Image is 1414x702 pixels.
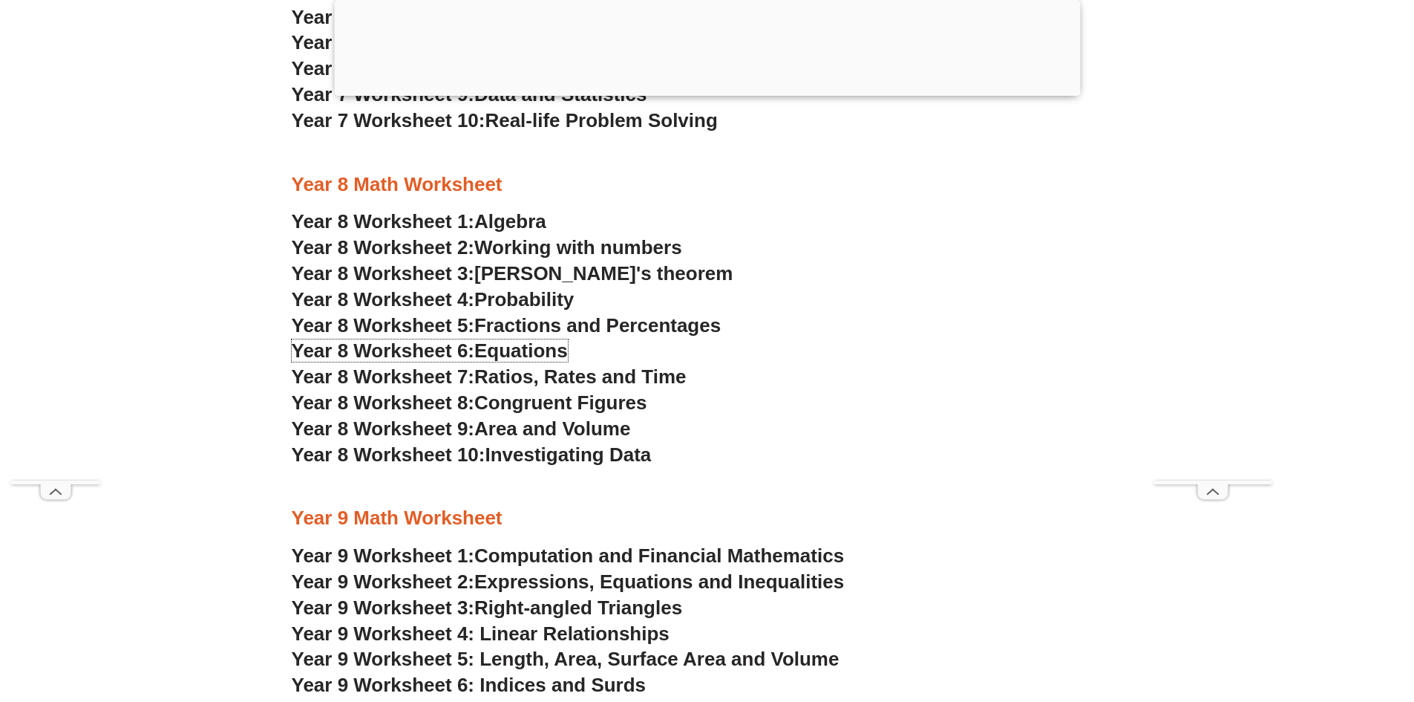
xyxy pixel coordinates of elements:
[474,571,844,593] span: Expressions, Equations and Inequalities
[292,109,485,131] span: Year 7 Worksheet 10:
[485,109,717,131] span: Real-life Problem Solving
[474,417,630,440] span: Area and Volume
[292,314,721,337] a: Year 8 Worksheet 5:Fractions and Percentages
[292,83,647,105] a: Year 7 Worksheet 9:Data and Statistics
[474,262,733,285] span: [PERSON_NAME]'s theorem
[292,109,718,131] a: Year 7 Worksheet 10:Real-life Problem Solving
[474,288,574,311] span: Probability
[292,83,475,105] span: Year 7 Worksheet 9:
[292,339,475,362] span: Year 8 Worksheet 6:
[292,417,475,440] span: Year 8 Worksheet 9:
[292,57,609,79] a: Year 7 Worksheet 8:Measurements
[1167,534,1414,702] iframe: Chat Widget
[11,35,100,481] iframe: Advertisement
[292,31,475,53] span: Year 7 Worksheet 7:
[292,571,845,593] a: Year 9 Worksheet 2:Expressions, Equations and Inequalities
[292,648,839,670] a: Year 9 Worksheet 5: Length, Area, Surface Area and Volume
[474,339,568,362] span: Equations
[292,172,1123,198] h3: Year 8 Math Worksheet
[485,443,651,466] span: Investigating Data
[292,443,485,466] span: Year 8 Worksheet 10:
[292,236,682,259] a: Year 8 Worksheet 2:Working with numbers
[292,365,475,388] span: Year 8 Worksheet 7:
[292,314,475,337] span: Year 8 Worksheet 5:
[292,57,475,79] span: Year 7 Worksheet 8:
[292,391,475,414] span: Year 8 Worksheet 8:
[292,597,683,619] a: Year 9 Worksheet 3:Right-angled Triangles
[292,31,565,53] a: Year 7 Worksheet 7:Geometry
[1153,35,1272,481] iframe: Advertisement
[474,210,546,233] span: Algebra
[292,339,568,362] a: Year 8 Worksheet 6:Equations
[292,545,475,567] span: Year 9 Worksheet 1:
[292,623,670,645] a: Year 9 Worksheet 4: Linear Relationships
[474,391,647,414] span: Congruent Figures
[292,545,845,567] a: Year 9 Worksheet 1:Computation and Financial Mathematics
[292,236,475,259] span: Year 8 Worksheet 2:
[292,571,475,593] span: Year 9 Worksheet 2:
[292,6,575,28] a: Year 7 Worksheet 6:Probability
[292,210,475,233] span: Year 8 Worksheet 1:
[292,597,475,619] span: Year 9 Worksheet 3:
[292,506,1123,531] h3: Year 9 Math Worksheet
[474,314,721,337] span: Fractions and Percentages
[292,417,631,440] a: Year 8 Worksheet 9:Area and Volume
[292,365,687,388] a: Year 8 Worksheet 7:Ratios, Rates and Time
[292,288,475,311] span: Year 8 Worksheet 4:
[292,674,647,696] a: Year 9 Worksheet 6: Indices and Surds
[474,545,844,567] span: Computation and Financial Mathematics
[292,262,733,285] a: Year 8 Worksheet 3:[PERSON_NAME]'s theorem
[474,236,682,259] span: Working with numbers
[474,365,686,388] span: Ratios, Rates and Time
[292,288,575,311] a: Year 8 Worksheet 4:Probability
[292,443,652,466] a: Year 8 Worksheet 10:Investigating Data
[292,6,475,28] span: Year 7 Worksheet 6:
[474,597,682,619] span: Right-angled Triangles
[292,210,546,233] a: Year 8 Worksheet 1:Algebra
[292,391,647,414] a: Year 8 Worksheet 8:Congruent Figures
[292,262,475,285] span: Year 8 Worksheet 3:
